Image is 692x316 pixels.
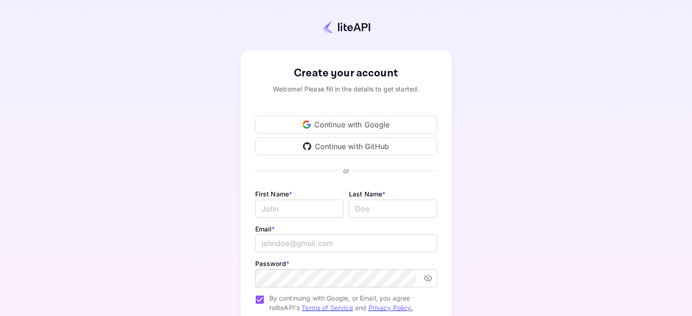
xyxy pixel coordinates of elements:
[255,225,275,233] label: Email
[255,190,293,198] label: First Name
[255,234,437,252] input: johndoe@gmail.com
[369,304,413,311] a: Privacy Policy.
[255,115,437,134] div: Continue with Google
[349,200,437,218] input: Doe
[255,137,437,155] div: Continue with GitHub
[255,84,437,94] div: Welcome! Please fill in the details to get started.
[302,304,353,311] a: Terms of Service
[255,200,343,218] input: John
[349,190,386,198] label: Last Name
[255,260,289,267] label: Password
[420,270,436,286] button: toggle password visibility
[269,293,430,312] span: By continuing with Google, or Email, you agree to liteAPI's and
[255,65,437,81] div: Create your account
[322,20,370,34] img: liteapi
